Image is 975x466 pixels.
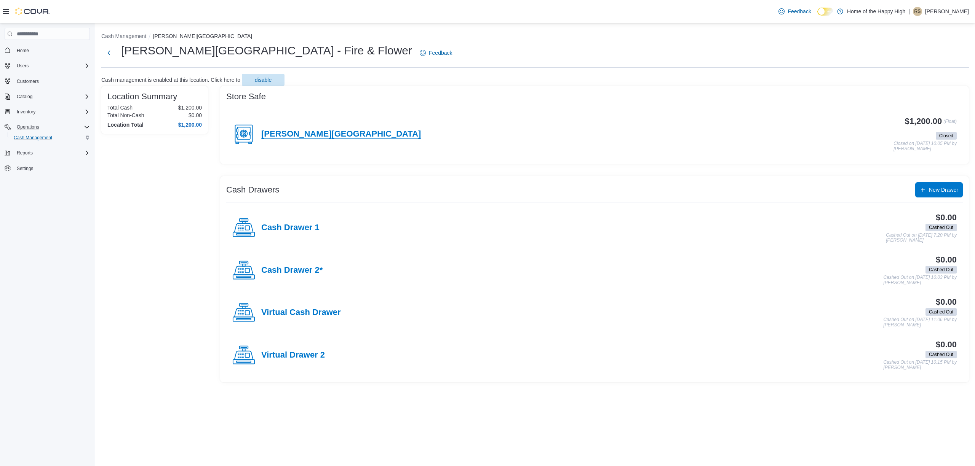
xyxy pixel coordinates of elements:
[915,182,963,197] button: New Drawer
[101,32,969,41] nav: An example of EuiBreadcrumbs
[14,107,90,116] span: Inventory
[788,8,811,15] span: Feedback
[939,132,953,139] span: Closed
[817,8,833,16] input: Dark Mode
[226,92,266,101] h3: Store Safe
[2,163,93,174] button: Settings
[929,351,953,358] span: Cashed Out
[101,45,117,60] button: Next
[107,112,144,118] h6: Total Non-Cash
[261,350,325,360] h4: Virtual Drawer 2
[11,133,90,142] span: Cash Management
[883,360,957,370] p: Cashed Out on [DATE] 10:15 PM by [PERSON_NAME]
[847,7,905,16] p: Home of the Happy High
[929,309,953,315] span: Cashed Out
[936,340,957,349] h3: $0.00
[107,105,133,111] h6: Total Cash
[925,224,957,231] span: Cashed Out
[883,275,957,285] p: Cashed Out on [DATE] 10:03 PM by [PERSON_NAME]
[943,117,957,130] p: (Float)
[925,351,957,358] span: Cashed Out
[178,105,202,111] p: $1,200.00
[14,122,90,132] span: Operations
[2,107,93,117] button: Inventory
[14,148,36,157] button: Reports
[936,297,957,307] h3: $0.00
[14,107,38,116] button: Inventory
[101,77,240,83] p: Cash management is enabled at this location. Click here to
[929,266,953,273] span: Cashed Out
[14,61,32,70] button: Users
[429,49,452,57] span: Feedback
[17,63,29,69] span: Users
[14,92,35,101] button: Catalog
[261,266,323,275] h4: Cash Drawer 2*
[913,7,922,16] div: Rachel Snelgrove
[925,308,957,316] span: Cashed Out
[905,117,942,126] h3: $1,200.00
[2,122,93,132] button: Operations
[14,46,32,55] a: Home
[101,33,146,39] button: Cash Management
[14,164,90,173] span: Settings
[883,317,957,328] p: Cashed Out on [DATE] 11:06 PM by [PERSON_NAME]
[14,76,90,86] span: Customers
[929,224,953,231] span: Cashed Out
[14,77,42,86] a: Customers
[153,33,252,39] button: [PERSON_NAME][GEOGRAPHIC_DATA]
[936,132,957,140] span: Closed
[908,7,910,16] p: |
[11,133,55,142] a: Cash Management
[226,185,279,194] h3: Cash Drawers
[17,78,39,84] span: Customers
[14,92,90,101] span: Catalog
[178,122,202,128] h4: $1,200.00
[14,61,90,70] span: Users
[255,76,272,84] span: disable
[886,233,957,243] p: Cashed Out on [DATE] 7:20 PM by [PERSON_NAME]
[914,7,921,16] span: RS
[936,255,957,264] h3: $0.00
[14,135,52,141] span: Cash Management
[929,186,958,194] span: New Drawer
[936,213,957,222] h3: $0.00
[261,129,421,139] h4: [PERSON_NAME][GEOGRAPHIC_DATA]
[14,148,90,157] span: Reports
[925,7,969,16] p: [PERSON_NAME]
[5,41,90,194] nav: Complex example
[893,141,957,151] p: Closed on [DATE] 10:05 PM by [PERSON_NAME]
[2,148,93,158] button: Reports
[261,308,341,318] h4: Virtual Cash Drawer
[107,122,144,128] h4: Location Total
[261,223,320,233] h4: Cash Drawer 1
[17,150,33,156] span: Reports
[14,45,90,55] span: Home
[17,124,39,130] span: Operations
[2,45,93,56] button: Home
[2,76,93,87] button: Customers
[242,74,285,86] button: disable
[14,164,36,173] a: Settings
[17,109,35,115] span: Inventory
[2,60,93,71] button: Users
[189,112,202,118] p: $0.00
[121,43,412,58] h1: [PERSON_NAME][GEOGRAPHIC_DATA] - Fire & Flower
[925,266,957,274] span: Cashed Out
[775,4,814,19] a: Feedback
[2,91,93,102] button: Catalog
[107,92,177,101] h3: Location Summary
[17,94,32,100] span: Catalog
[17,165,33,172] span: Settings
[15,8,50,15] img: Cova
[417,45,455,60] a: Feedback
[14,122,42,132] button: Operations
[8,132,93,143] button: Cash Management
[17,48,29,54] span: Home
